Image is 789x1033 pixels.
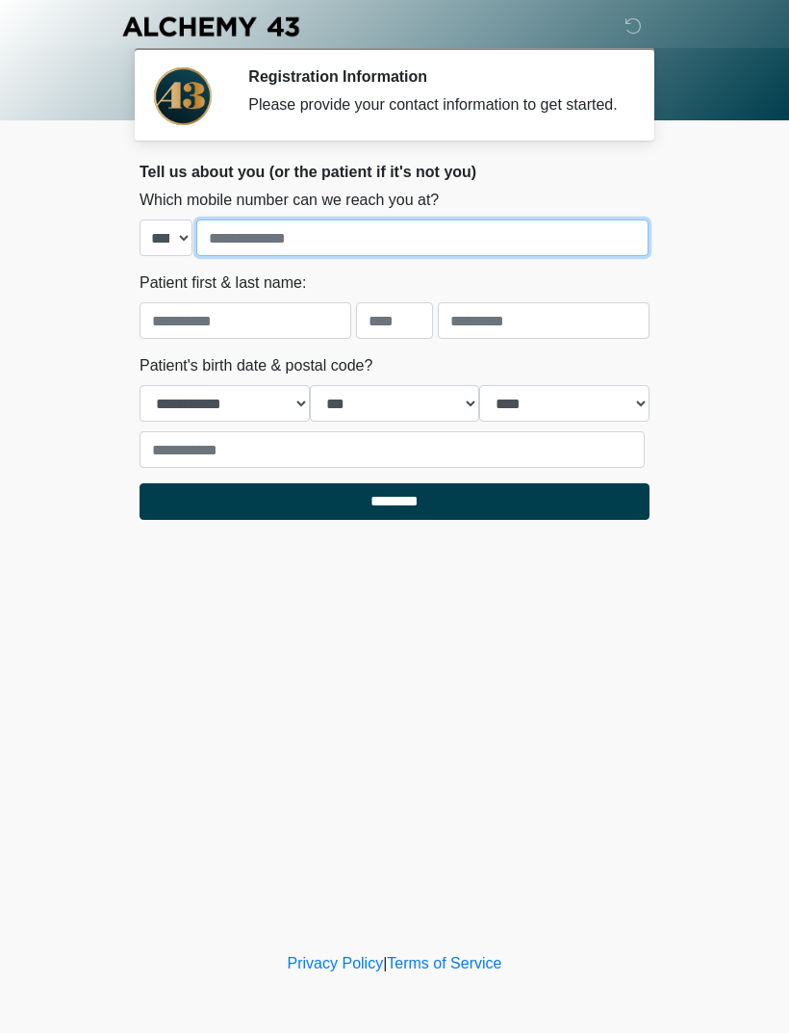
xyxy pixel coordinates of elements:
label: Patient's birth date & postal code? [140,354,372,377]
h2: Registration Information [248,67,621,86]
img: Alchemy 43 Logo [120,14,301,39]
a: | [383,955,387,971]
h2: Tell us about you (or the patient if it's not you) [140,163,649,181]
a: Terms of Service [387,955,501,971]
a: Privacy Policy [288,955,384,971]
label: Which mobile number can we reach you at? [140,189,439,212]
img: Agent Avatar [154,67,212,125]
div: Please provide your contact information to get started. [248,93,621,116]
label: Patient first & last name: [140,271,306,295]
